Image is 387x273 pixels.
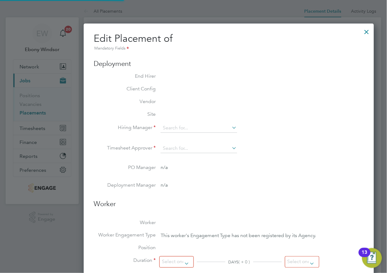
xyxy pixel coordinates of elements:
[94,164,156,171] label: PO Manager
[161,144,237,153] input: Search for...
[161,123,237,133] input: Search for...
[94,45,364,52] div: Mandatory Fields
[362,253,367,261] div: 13
[94,59,364,68] h3: Deployment
[94,232,156,239] label: Worker Engagement Type
[161,233,316,239] span: This worker's Engagement Type has not been registered by its Agency.
[239,259,250,265] span: ( + 0 )
[94,32,172,45] span: Edit Placement of
[285,256,319,268] input: Select one
[94,98,156,105] label: Vendor
[94,182,156,188] label: Deployment Manager
[94,200,364,214] h3: Worker
[94,111,156,118] label: Site
[94,86,156,92] label: Client Config
[229,260,239,265] span: DAYS
[94,220,156,226] label: Worker
[362,248,382,268] button: Open Resource Center, 13 new notifications
[161,164,168,171] span: n/a
[161,182,168,188] span: n/a
[94,258,156,264] label: Duration
[94,73,156,80] label: End Hirer
[159,256,194,268] input: Select one
[94,245,156,251] label: Position
[94,145,156,151] label: Timesheet Approver
[94,124,156,131] label: Hiring Manager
